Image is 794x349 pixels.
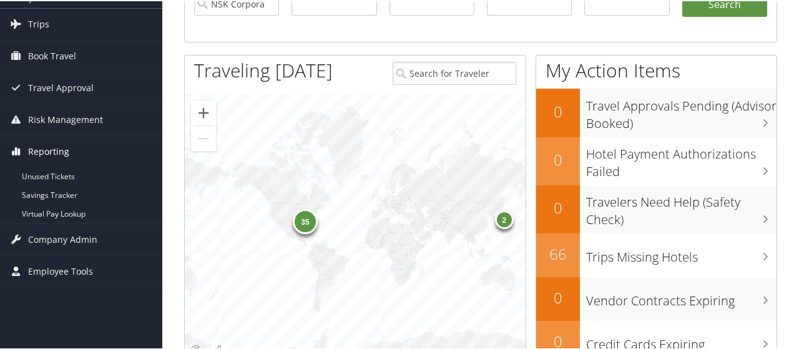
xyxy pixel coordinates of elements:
[495,209,514,228] div: 2
[28,103,103,134] span: Risk Management
[536,100,580,121] h2: 0
[28,223,97,254] span: Company Admin
[586,138,777,179] h3: Hotel Payment Authorizations Failed
[191,125,216,150] button: Zoom out
[28,255,93,286] span: Employee Tools
[536,286,580,307] h2: 0
[393,61,516,84] input: Search for Traveler
[536,148,580,169] h2: 0
[293,208,318,233] div: 35
[28,7,49,39] span: Trips
[536,196,580,217] h2: 0
[536,242,580,263] h2: 66
[586,90,777,131] h3: Travel Approvals Pending (Advisor Booked)
[536,184,777,232] a: 0Travelers Need Help (Safety Check)
[28,39,76,71] span: Book Travel
[28,71,94,102] span: Travel Approval
[536,87,777,135] a: 0Travel Approvals Pending (Advisor Booked)
[536,232,777,276] a: 66Trips Missing Hotels
[586,186,777,227] h3: Travelers Need Help (Safety Check)
[28,135,69,166] span: Reporting
[536,136,777,184] a: 0Hotel Payment Authorizations Failed
[536,276,777,320] a: 0Vendor Contracts Expiring
[194,56,333,82] h1: Traveling [DATE]
[586,285,777,308] h3: Vendor Contracts Expiring
[536,56,777,82] h1: My Action Items
[586,241,777,265] h3: Trips Missing Hotels
[191,99,216,124] button: Zoom in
